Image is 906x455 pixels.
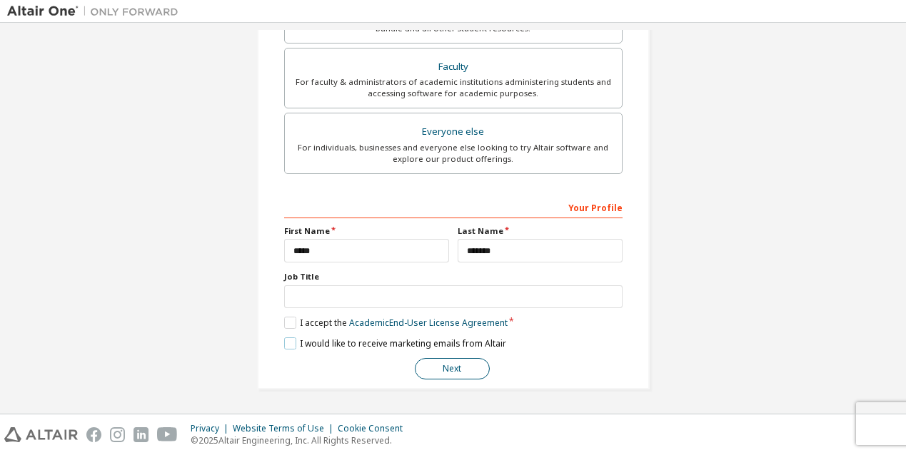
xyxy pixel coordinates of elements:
[293,57,613,77] div: Faculty
[293,76,613,99] div: For faculty & administrators of academic institutions administering students and accessing softwa...
[110,427,125,442] img: instagram.svg
[293,122,613,142] div: Everyone else
[415,358,490,379] button: Next
[157,427,178,442] img: youtube.svg
[284,317,508,329] label: I accept the
[284,195,623,218] div: Your Profile
[349,317,508,329] a: Academic End-User License Agreement
[233,423,338,434] div: Website Terms of Use
[7,4,186,19] img: Altair One
[284,225,449,237] label: First Name
[338,423,411,434] div: Cookie Consent
[284,337,506,349] label: I would like to receive marketing emails from Altair
[191,423,233,434] div: Privacy
[4,427,78,442] img: altair_logo.svg
[458,225,623,237] label: Last Name
[293,142,613,165] div: For individuals, businesses and everyone else looking to try Altair software and explore our prod...
[134,427,149,442] img: linkedin.svg
[284,271,623,282] label: Job Title
[191,434,411,446] p: © 2025 Altair Engineering, Inc. All Rights Reserved.
[86,427,101,442] img: facebook.svg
